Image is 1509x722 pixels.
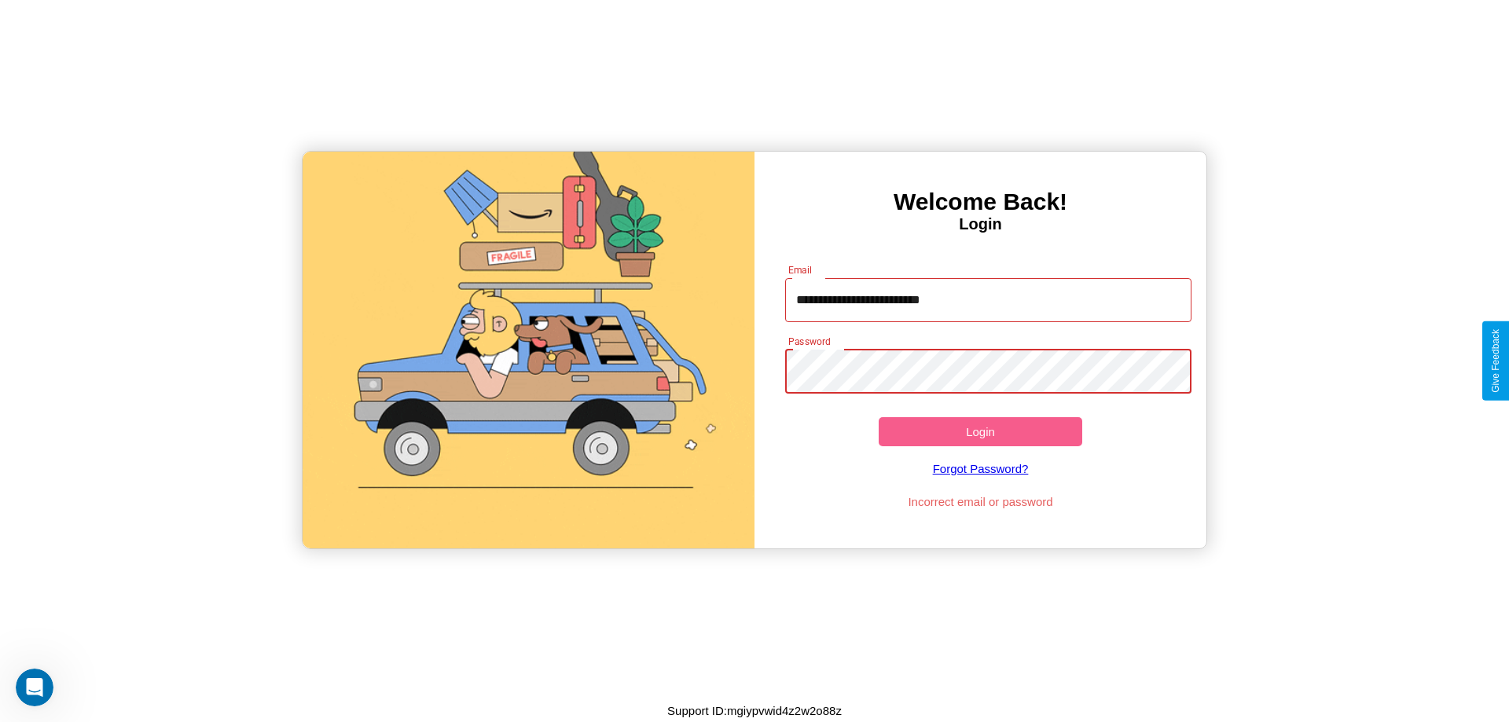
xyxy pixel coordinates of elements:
iframe: Intercom live chat [16,669,53,706]
div: Give Feedback [1490,329,1501,393]
label: Password [788,335,830,348]
h3: Welcome Back! [754,189,1206,215]
label: Email [788,263,813,277]
img: gif [303,152,754,548]
p: Incorrect email or password [777,491,1184,512]
h4: Login [754,215,1206,233]
a: Forgot Password? [777,446,1184,491]
button: Login [879,417,1082,446]
p: Support ID: mgiypvwid4z2w2o88z [667,700,842,721]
